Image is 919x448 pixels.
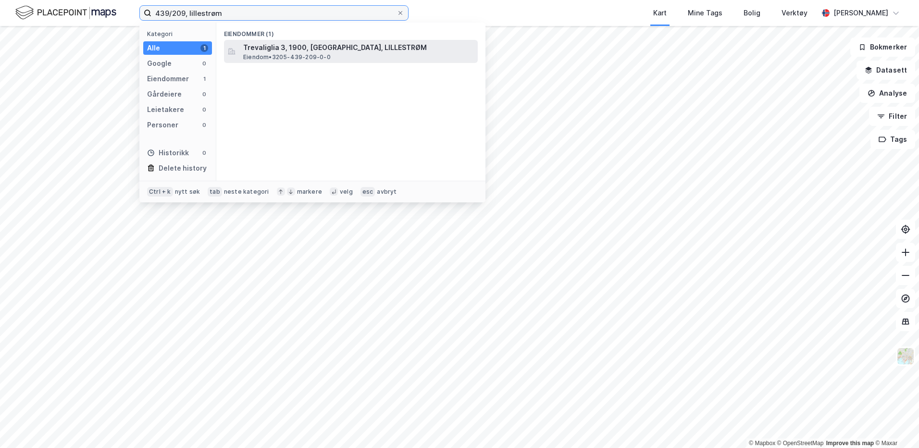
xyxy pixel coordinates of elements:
[749,440,775,447] a: Mapbox
[147,73,189,85] div: Eiendommer
[870,130,915,149] button: Tags
[200,90,208,98] div: 0
[377,188,397,196] div: avbryt
[175,188,200,196] div: nytt søk
[871,402,919,448] div: Kontrollprogram for chat
[147,119,178,131] div: Personer
[850,37,915,57] button: Bokmerker
[200,75,208,83] div: 1
[243,42,474,53] span: Trevaliglia 3, 1900, [GEOGRAPHIC_DATA], LILLESTRØM
[297,188,322,196] div: markere
[15,4,116,21] img: logo.f888ab2527a4732fd821a326f86c7f29.svg
[688,7,722,19] div: Mine Tags
[208,187,222,197] div: tab
[151,6,397,20] input: Søk på adresse, matrikkel, gårdeiere, leietakere eller personer
[216,23,485,40] div: Eiendommer (1)
[200,44,208,52] div: 1
[200,106,208,113] div: 0
[147,42,160,54] div: Alle
[147,88,182,100] div: Gårdeiere
[896,347,915,365] img: Z
[224,188,269,196] div: neste kategori
[243,53,331,61] span: Eiendom • 3205-439-209-0-0
[826,440,874,447] a: Improve this map
[200,121,208,129] div: 0
[147,30,212,37] div: Kategori
[869,107,915,126] button: Filter
[147,187,173,197] div: Ctrl + k
[833,7,888,19] div: [PERSON_NAME]
[871,402,919,448] iframe: Chat Widget
[653,7,667,19] div: Kart
[200,60,208,67] div: 0
[159,162,207,174] div: Delete history
[859,84,915,103] button: Analyse
[340,188,353,196] div: velg
[147,147,189,159] div: Historikk
[360,187,375,197] div: esc
[147,104,184,115] div: Leietakere
[147,58,172,69] div: Google
[782,7,807,19] div: Verktøy
[744,7,760,19] div: Bolig
[777,440,824,447] a: OpenStreetMap
[857,61,915,80] button: Datasett
[200,149,208,157] div: 0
